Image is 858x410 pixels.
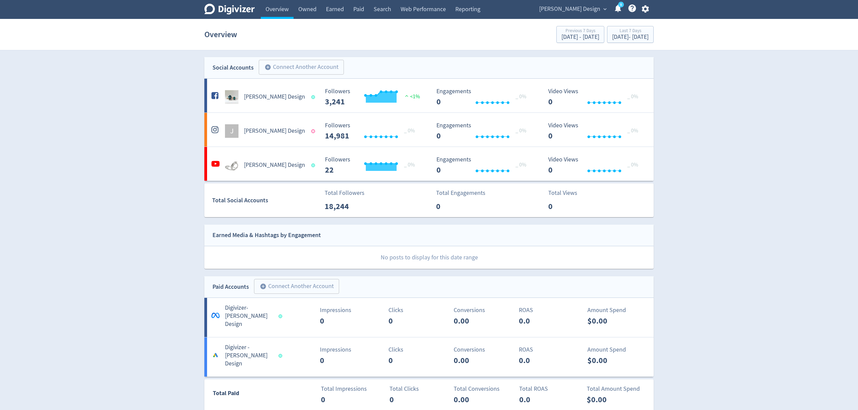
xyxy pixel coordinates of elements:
[545,88,646,106] svg: Video Views 0
[204,337,654,377] a: Digivizer - [PERSON_NAME] DesignImpressions0Clicks0Conversions0.00ROAS0.0Amount Spend$0.00
[436,200,475,212] p: 0
[433,88,534,106] svg: Engagements 0
[320,306,381,315] p: Impressions
[627,161,638,168] span: _ 0%
[254,279,339,294] button: Connect Another Account
[519,384,580,393] p: Total ROAS
[515,127,526,134] span: _ 0%
[388,345,450,354] p: Clicks
[212,282,249,292] div: Paid Accounts
[320,354,359,366] p: 0
[556,26,604,43] button: Previous 7 Days[DATE] - [DATE]
[244,161,305,169] h5: [PERSON_NAME] Design
[627,93,638,100] span: _ 0%
[433,122,534,140] svg: Engagements 0
[254,61,344,75] a: Connect Another Account
[388,354,427,366] p: 0
[404,127,415,134] span: _ 0%
[561,34,599,40] div: [DATE] - [DATE]
[322,156,423,174] svg: Followers 22
[519,306,580,315] p: ROAS
[515,93,526,100] span: _ 0%
[212,196,320,205] div: Total Social Accounts
[389,393,428,406] p: 0
[548,200,587,212] p: 0
[618,2,624,7] a: 5
[519,345,580,354] p: ROAS
[539,4,600,15] span: [PERSON_NAME] Design
[454,393,493,406] p: 0.00
[212,63,254,73] div: Social Accounts
[204,147,654,181] a: Jason Ree Design undefined[PERSON_NAME] Design Followers 22 Followers 22 _ 0% Engagements 0 Engag...
[537,4,608,15] button: [PERSON_NAME] Design
[388,315,427,327] p: 0
[433,156,534,174] svg: Engagements 0
[627,127,638,134] span: _ 0%
[311,163,317,167] span: Data last synced: 27 Aug 2025, 12:01am (AEST)
[279,354,284,358] span: Data last synced: 27 Aug 2025, 12:01am (AEST)
[519,315,558,327] p: 0.0
[587,393,626,406] p: $0.00
[322,122,423,140] svg: Followers 14,981
[260,283,267,290] span: add_circle
[403,93,420,100] span: <1%
[587,345,649,354] p: Amount Spend
[320,345,381,354] p: Impressions
[389,384,451,393] p: Total Clicks
[388,306,450,315] p: Clicks
[454,315,493,327] p: 0.00
[244,93,305,101] h5: [PERSON_NAME] Design
[225,124,238,138] div: J
[454,384,515,393] p: Total Conversions
[322,88,423,106] svg: Followers 3,241
[519,393,558,406] p: 0.0
[212,230,321,240] div: Earned Media & Hashtags by Engagement
[279,314,284,318] span: Data last synced: 27 Aug 2025, 2:01am (AEST)
[620,2,622,7] text: 5
[519,354,558,366] p: 0.0
[587,315,626,327] p: $0.00
[403,93,410,98] img: positive-performance.svg
[225,304,272,328] h5: Digivizer-[PERSON_NAME] Design
[204,298,654,337] a: *Digivizer-[PERSON_NAME] DesignImpressions0Clicks0Conversions0.00ROAS0.0Amount Spend$0.00
[587,384,648,393] p: Total Amount Spend
[612,34,649,40] div: [DATE] - [DATE]
[548,188,587,198] p: Total Views
[325,200,363,212] p: 18,244
[545,122,646,140] svg: Video Views 0
[204,79,654,112] a: Jason Ree Design undefined[PERSON_NAME] Design Followers 3,241 Followers 3,241 <1% Engagements 0 ...
[244,127,305,135] h5: [PERSON_NAME] Design
[587,306,649,315] p: Amount Spend
[321,384,382,393] p: Total Impressions
[225,343,272,368] h5: Digivizer - [PERSON_NAME] Design
[321,393,360,406] p: 0
[264,64,271,71] span: add_circle
[561,28,599,34] div: Previous 7 Days
[587,354,626,366] p: $0.00
[225,158,238,172] img: Jason Ree Design undefined
[436,188,485,198] p: Total Engagements
[515,161,526,168] span: _ 0%
[204,24,237,45] h1: Overview
[311,129,317,133] span: Data last synced: 23 Apr 2025, 9:01pm (AEST)
[602,6,608,12] span: expand_more
[545,156,646,174] svg: Video Views 0
[320,315,359,327] p: 0
[404,161,415,168] span: _ 0%
[311,95,317,99] span: Data last synced: 27 Aug 2025, 10:01am (AEST)
[454,354,493,366] p: 0.00
[249,280,339,294] a: Connect Another Account
[204,113,654,147] a: J[PERSON_NAME] Design Followers 14,981 Followers 14,981 _ 0% Engagements 0 Engagements 0 _ 0% Vid...
[612,28,649,34] div: Last 7 Days
[205,388,279,401] div: Total Paid
[325,188,364,198] p: Total Followers
[259,60,344,75] button: Connect Another Account
[454,306,515,315] p: Conversions
[225,90,238,104] img: Jason Ree Design undefined
[205,246,654,269] p: No posts to display for this date range
[454,345,515,354] p: Conversions
[607,26,654,43] button: Last 7 Days[DATE]- [DATE]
